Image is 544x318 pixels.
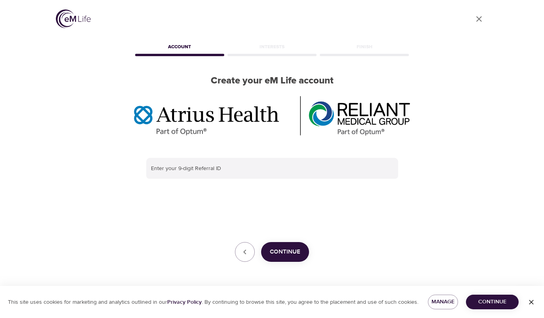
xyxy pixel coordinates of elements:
a: Privacy Policy [167,299,202,306]
a: close [470,9,489,28]
img: Optum%20MA_AtriusReliant.png [134,96,410,136]
img: logo [56,9,91,28]
button: Continue [261,242,309,262]
span: Continue [472,297,512,307]
span: Continue [270,247,300,257]
button: Continue [466,295,519,309]
h2: Create your eM Life account [134,75,411,87]
span: Manage [434,297,452,307]
button: Manage [428,295,458,309]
